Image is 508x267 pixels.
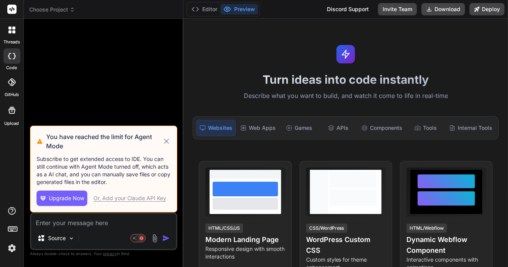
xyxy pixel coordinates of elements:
[188,91,503,101] p: Describe what you want to build, and watch it come to life in real-time
[37,191,87,206] button: Upgrade Now
[280,120,318,136] div: Games
[205,224,243,233] div: HTML/CSS/JS
[220,4,258,15] button: Preview
[93,194,166,202] div: Or, Add your Claude API Key
[306,234,386,256] h4: WordPress Custom CSS
[48,234,66,242] p: Source
[7,65,17,71] label: code
[205,245,285,260] p: Responsive design with smooth interactions
[5,120,19,127] label: Upload
[306,224,347,233] div: CSS/WordPress
[421,3,465,15] button: Download
[103,251,117,256] span: privacy
[320,120,357,136] div: APIs
[5,242,18,255] img: settings
[407,120,445,136] div: Tools
[68,235,75,242] img: Pick Models
[322,3,373,15] div: Discord Support
[188,73,503,86] h1: Turn ideas into code instantly
[196,120,236,136] div: Websites
[37,155,171,186] p: Subscribe to get extended access to IDE. You can still continue with Agent Mode turned off, which...
[205,234,285,245] h4: Modern Landing Page
[162,234,170,242] img: icon
[30,250,177,257] p: Always double-check its answers. Your in Bind
[237,120,279,136] div: Web Apps
[446,120,495,136] div: Internal Tools
[29,6,75,13] span: Choose Project
[46,132,162,151] h3: You have reached the limit for Agent Mode
[406,224,447,233] div: HTML/Webflow
[49,194,84,202] span: Upgrade Now
[470,3,505,15] button: Deploy
[358,120,405,136] div: Components
[378,3,417,15] button: Invite Team
[406,234,486,256] h4: Dynamic Webflow Component
[3,39,20,45] label: threads
[188,4,220,15] button: Editor
[150,234,159,243] img: attachment
[5,91,19,98] label: GitHub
